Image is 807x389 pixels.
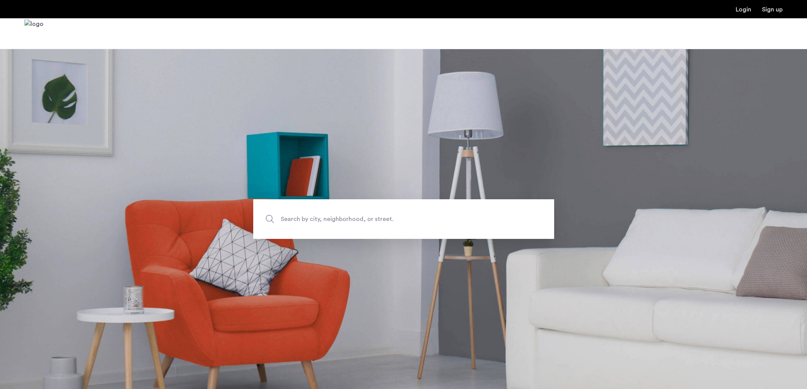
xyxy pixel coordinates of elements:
[281,214,491,224] span: Search by city, neighborhood, or street.
[24,19,43,48] img: logo
[24,19,43,48] a: Cazamio Logo
[736,6,751,13] a: Login
[762,6,783,13] a: Registration
[253,199,554,239] input: Apartment Search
